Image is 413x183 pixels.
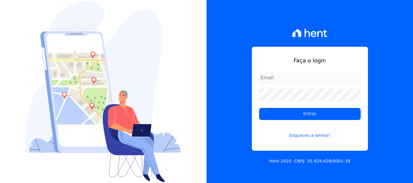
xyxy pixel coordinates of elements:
[259,125,361,139] a: Esqueceu a senha?
[259,108,361,120] input: Entrar
[259,72,361,84] input: Email
[259,56,361,65] h1: Faça o login
[26,1,181,182] img: Login
[269,158,350,164] p: Hent 2020. CNPJ: 35.429.428/0001-39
